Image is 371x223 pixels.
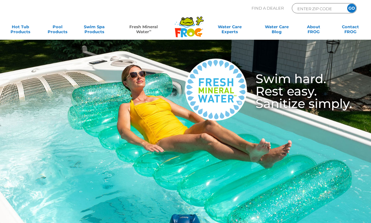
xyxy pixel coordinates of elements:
a: Water CareExperts [205,24,254,37]
input: Zip Code Form [297,5,339,12]
input: GO [347,4,356,13]
sup: ∞ [149,29,151,32]
a: Fresh MineralWater∞ [117,24,171,37]
h3: Swim hard. Rest easy. Sanitize simply. [247,73,352,110]
a: ContactFROG [336,24,365,37]
a: Water CareBlog [262,24,291,37]
p: Find A Dealer [252,3,284,13]
a: PoolProducts [43,24,72,37]
a: Hot TubProducts [6,24,35,37]
a: AboutFROG [299,24,328,37]
a: Swim SpaProducts [80,24,109,37]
